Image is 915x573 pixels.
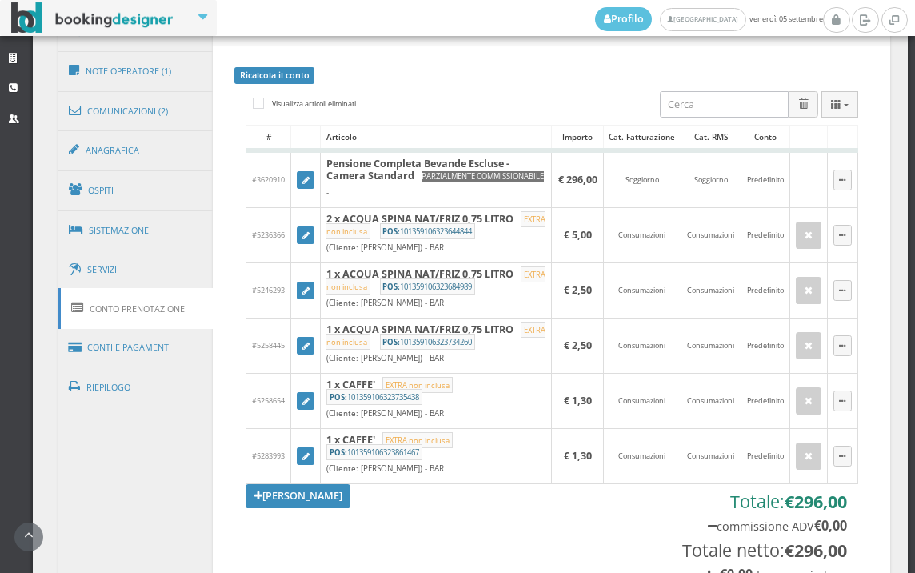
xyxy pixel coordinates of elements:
[741,150,789,208] td: Predefinito
[382,432,452,448] small: EXTRA non inclusa
[326,444,422,460] small: 101359106323861467
[11,2,174,34] img: BookingDesigner.com
[234,67,314,84] a: Ricalcola il conto
[382,226,400,237] b: POS:
[603,208,681,263] td: Consumazioni
[58,90,214,132] a: Comunicazioni (2)
[741,126,789,148] div: Conto
[564,394,592,407] b: € 1,30
[552,126,602,148] div: Importo
[326,266,545,295] small: EXTRA non inclusa
[246,484,351,508] a: [PERSON_NAME]
[326,322,545,351] small: EXTRA non inclusa
[665,540,847,561] h3: Totale netto:
[382,377,452,393] small: EXTRA non inclusa
[58,367,214,408] a: Riepilogo
[681,208,741,263] td: Consumazioni
[252,230,285,240] span: #5236366
[330,392,347,403] b: POS:
[665,491,847,512] h3: Totale:
[252,285,285,295] span: #5246293
[380,334,475,350] small: 101359106323734260
[595,7,823,31] span: venerdì, 05 settembre
[741,374,789,429] td: Predefinito
[326,378,375,391] b: 1 x CAFFE'
[58,130,214,171] a: Anagrafica
[564,283,592,297] b: € 2,50
[604,126,681,148] div: Cat. Fatturazione
[595,7,653,31] a: Profilo
[326,267,513,281] b: 1 x ACQUA SPINA NAT/FRIZ 0,75 LITRO
[246,126,290,148] div: #
[681,319,741,374] td: Consumazioni
[681,374,741,429] td: Consumazioni
[741,208,789,263] td: Predefinito
[603,374,681,429] td: Consumazioni
[252,340,285,351] span: #5258445
[326,389,422,405] small: 101359106323735438
[603,319,681,374] td: Consumazioni
[326,157,509,182] b: Pensione Completa Bevande Escluse - Camera Standard
[681,126,740,148] div: Cat. RMS
[564,339,592,352] b: € 2,50
[814,517,847,535] b: €
[326,463,545,474] div: (Cliente: [PERSON_NAME]) - BAR
[326,323,513,336] b: 1 x ACQUA SPINA NAT/FRIZ 0,75 LITRO
[794,539,847,562] span: 296,00
[58,210,214,251] a: Sistemazione
[564,228,592,242] b: € 5,00
[380,278,475,295] small: 101359106323684989
[660,8,745,31] a: [GEOGRAPHIC_DATA]
[794,490,847,513] span: 296,00
[326,353,545,363] div: (Cliente: [PERSON_NAME]) - BAR
[422,171,544,182] small: PARZIALMENTE COMMISSIONABILE
[380,223,475,239] small: 101359106323644844
[741,319,789,374] td: Predefinito
[58,170,214,211] a: Ospiti
[326,433,375,447] b: 1 x CAFFE'
[58,250,214,291] a: Servizi
[821,91,858,118] button: Columns
[785,539,847,562] b: €
[564,449,592,463] b: € 1,30
[58,327,214,368] a: Conti e Pagamenti
[326,298,545,308] div: (Cliente: [PERSON_NAME]) - BAR
[252,451,285,461] span: #5283993
[603,429,681,484] td: Consumazioni
[681,263,741,319] td: Consumazioni
[253,94,356,114] label: Visualizza articoli eliminati
[785,490,847,513] b: €
[660,91,789,118] input: Cerca
[330,447,347,458] b: POS:
[681,429,741,484] td: Consumazioni
[821,517,847,535] span: 0,00
[321,126,551,148] div: Articolo
[58,50,214,92] a: Note Operatore (1)
[252,174,285,185] span: #3620910
[326,211,545,240] small: EXTRA non inclusa
[58,288,214,329] a: Conto Prenotazione
[382,337,400,347] b: POS:
[558,173,597,186] b: € 296,00
[603,150,681,208] td: Soggiorno
[741,429,789,484] td: Predefinito
[252,395,285,406] span: #5258654
[665,519,847,533] h4: commissione ADV
[326,212,513,226] b: 2 x ACQUA SPINA NAT/FRIZ 0,75 LITRO
[382,282,400,292] b: POS:
[821,91,858,118] div: Colonne
[326,242,545,253] div: (Cliente: [PERSON_NAME]) - BAR
[326,408,545,419] div: (Cliente: [PERSON_NAME]) - BAR
[681,150,741,208] td: Soggiorno
[603,263,681,319] td: Consumazioni
[741,263,789,319] td: Predefinito
[326,187,545,198] div: -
